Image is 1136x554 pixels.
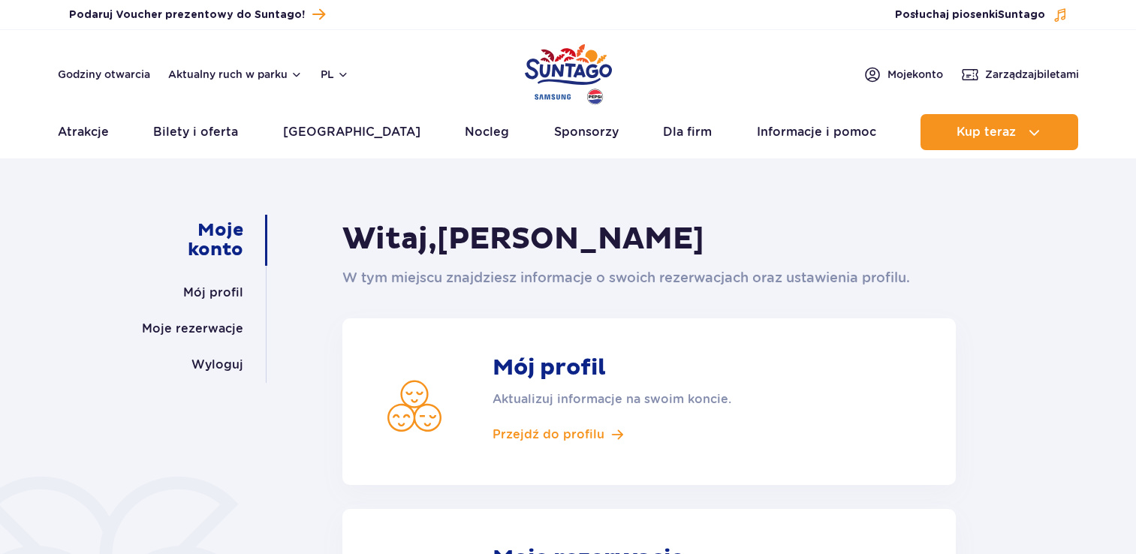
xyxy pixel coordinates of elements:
a: Bilety i oferta [153,114,238,150]
span: Podaruj Voucher prezentowy do Suntago! [69,8,305,23]
strong: Mój profil [493,354,845,381]
a: Moje rezerwacje [142,311,243,347]
span: Kup teraz [957,125,1016,139]
button: Posłuchaj piosenkiSuntago [895,8,1068,23]
span: Zarządzaj biletami [985,67,1079,82]
button: Kup teraz [921,114,1078,150]
a: Mój profil [183,275,243,311]
a: Park of Poland [525,38,612,107]
span: [PERSON_NAME] [437,221,704,258]
a: Godziny otwarcia [58,67,150,82]
a: Sponsorzy [554,114,619,150]
a: Dla firm [663,114,712,150]
button: Aktualny ruch w parku [168,68,303,80]
span: Suntago [998,10,1045,20]
a: Informacje i pomoc [757,114,876,150]
a: Przejdź do profilu [493,426,845,443]
h1: Witaj, [342,221,956,258]
span: Posłuchaj piosenki [895,8,1045,23]
a: [GEOGRAPHIC_DATA] [283,114,420,150]
button: pl [321,67,349,82]
p: W tym miejscu znajdziesz informacje o swoich rezerwacjach oraz ustawienia profilu. [342,267,956,288]
a: Nocleg [465,114,509,150]
a: Wyloguj [191,347,243,383]
a: Moje konto [146,215,243,266]
a: Mojekonto [863,65,943,83]
a: Atrakcje [58,114,109,150]
a: Zarządzajbiletami [961,65,1079,83]
span: Przejdź do profilu [493,426,604,443]
p: Aktualizuj informacje na swoim koncie. [493,390,845,408]
span: Moje konto [887,67,943,82]
a: Podaruj Voucher prezentowy do Suntago! [69,5,325,25]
